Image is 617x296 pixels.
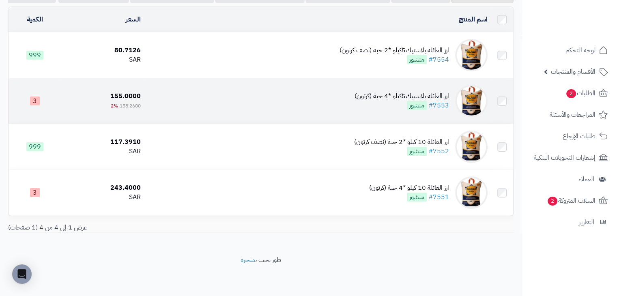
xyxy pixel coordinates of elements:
img: ارز العائلة 10 كيلو *2 حبة (نصف كرتون) [455,131,488,163]
span: العملاء [578,174,594,185]
img: logo-2.png [562,15,609,32]
a: #7552 [428,146,449,156]
span: 2 [547,196,557,206]
a: الطلبات2 [527,84,612,103]
div: SAR [64,147,141,156]
div: SAR [64,193,141,202]
span: 3 [30,188,40,197]
div: ارز العائلة بلاستيك5كيلو *2 حبة (نصف كرتون) [340,46,449,55]
span: منشور [407,147,427,156]
span: 999 [26,142,43,151]
div: ارز العائلة بلاستيك5كيلو *4 حبة (كرتون) [355,92,449,101]
img: ارز العائلة بلاستيك5كيلو *4 حبة (كرتون) [455,85,488,117]
div: 80.7126 [64,46,141,55]
a: #7553 [428,101,449,110]
span: 999 [26,51,43,60]
a: السعر [126,15,141,24]
a: طلبات الإرجاع [527,127,612,146]
span: الأقسام والمنتجات [551,66,596,77]
span: السلات المتروكة [547,195,596,206]
span: إشعارات التحويلات البنكية [534,152,596,163]
span: 3 [30,97,40,105]
a: الكمية [27,15,43,24]
div: 243.4000 [64,183,141,193]
a: إشعارات التحويلات البنكية [527,148,612,167]
span: منشور [407,101,427,110]
div: ارز العائلة 10 كيلو *4 حبة (كرتون) [369,183,449,193]
a: العملاء [527,169,612,189]
span: 2 [566,89,576,98]
span: 158.2600 [120,102,141,109]
div: عرض 1 إلى 4 من 4 (1 صفحات) [2,223,261,232]
span: التقارير [579,217,594,228]
div: ارز العائلة 10 كيلو *2 حبة (نصف كرتون) [354,137,449,147]
a: لوحة التحكم [527,41,612,60]
img: ارز العائلة بلاستيك5كيلو *2 حبة (نصف كرتون) [455,39,488,71]
a: #7554 [428,55,449,64]
a: السلات المتروكة2 [527,191,612,210]
div: SAR [64,55,141,64]
span: لوحة التحكم [565,45,596,56]
a: المراجعات والأسئلة [527,105,612,124]
span: الطلبات [565,88,596,99]
span: 155.0000 [110,91,141,101]
a: متجرة [241,255,255,265]
span: المراجعات والأسئلة [550,109,596,120]
a: التقارير [527,212,612,232]
span: طلبات الإرجاع [563,131,596,142]
a: #7551 [428,192,449,202]
span: 2% [111,102,118,109]
a: اسم المنتج [459,15,488,24]
span: منشور [407,193,427,202]
span: منشور [407,55,427,64]
div: 117.3910 [64,137,141,147]
div: Open Intercom Messenger [12,264,32,284]
img: ارز العائلة 10 كيلو *4 حبة (كرتون) [455,176,488,209]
